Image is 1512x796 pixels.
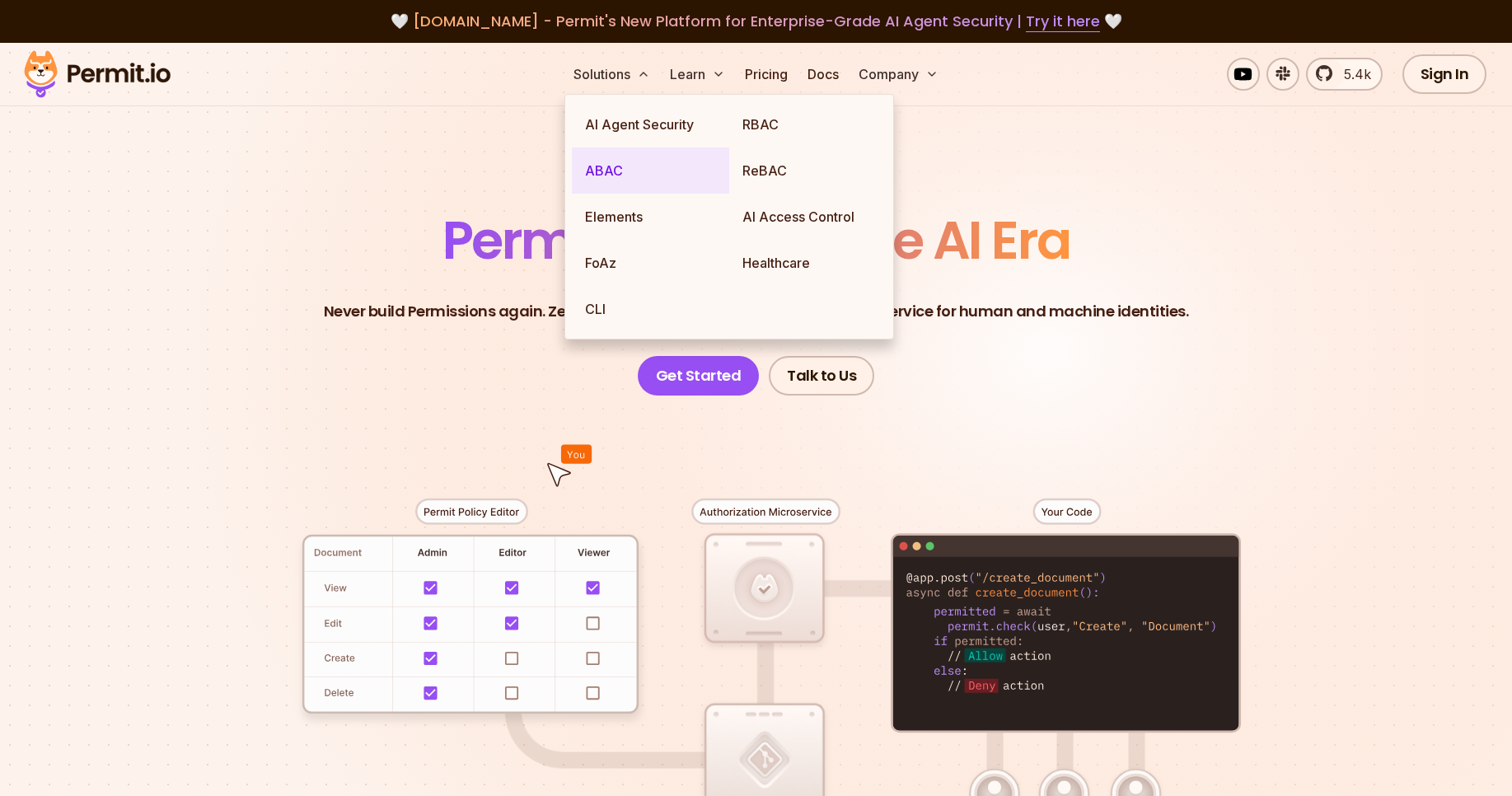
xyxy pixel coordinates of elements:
[1026,11,1100,32] a: Try it here
[663,58,732,91] button: Learn
[572,240,729,286] a: FoAz
[738,58,794,91] a: Pricing
[729,101,887,147] a: RBAC
[567,58,657,91] button: Solutions
[16,46,178,102] img: Permit logo
[442,204,1070,277] span: Permissions for The AI Era
[729,240,887,286] a: Healthcare
[1306,58,1383,91] a: 5.4k
[1402,54,1487,94] a: Sign In
[1334,64,1371,84] span: 5.4k
[324,300,1189,323] p: Never build Permissions again. Zero-latency fine-grained authorization as a service for human and...
[413,11,1100,31] span: [DOMAIN_NAME] - Permit's New Platform for Enterprise-Grade AI Agent Security |
[729,194,887,240] a: AI Access Control
[572,147,729,194] a: ABAC
[729,147,887,194] a: ReBAC
[638,356,760,396] a: Get Started
[572,194,729,240] a: Elements
[852,58,945,91] button: Company
[40,10,1472,33] div: 🤍 🤍
[801,58,845,91] a: Docs
[769,356,874,396] a: Talk to Us
[572,101,729,147] a: AI Agent Security
[572,286,729,332] a: CLI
